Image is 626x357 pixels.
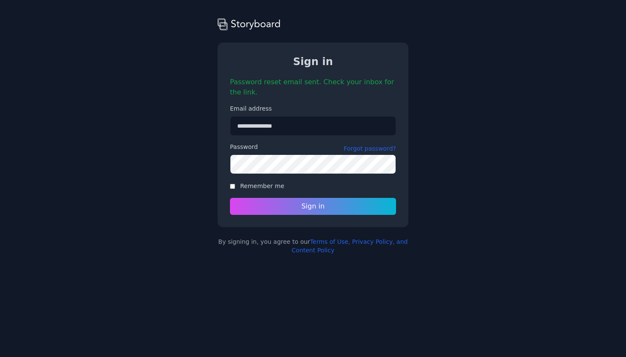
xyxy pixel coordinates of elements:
img: storyboard [218,17,281,31]
a: Terms of Use, Privacy Policy, and Content Policy [292,238,408,254]
div: By signing in, you agree to our [218,237,408,254]
h1: Sign in [230,55,396,69]
label: Email address [230,104,396,113]
div: Password reset email sent. Check your inbox for the link. [230,77,396,97]
button: Forgot password? [344,144,396,153]
label: Remember me [240,183,284,189]
label: Password [230,143,258,151]
button: Sign in [230,198,396,215]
